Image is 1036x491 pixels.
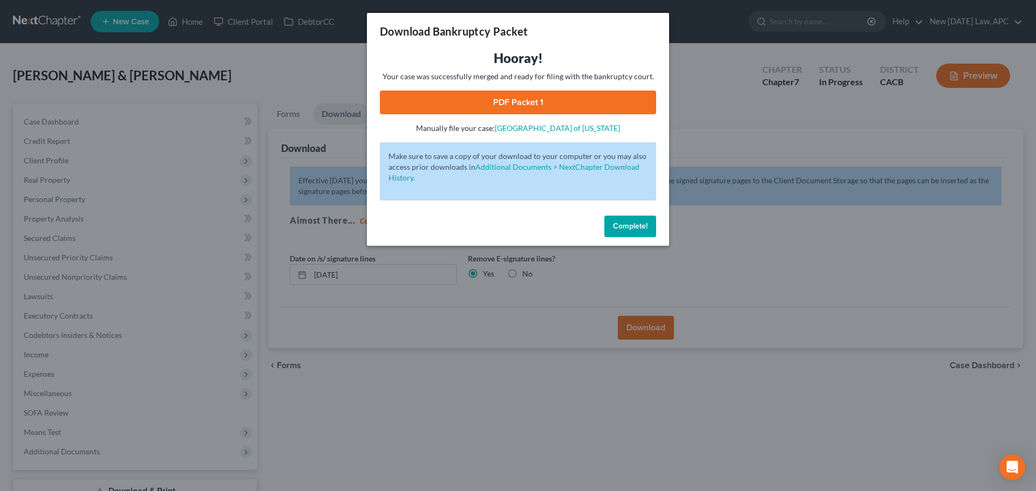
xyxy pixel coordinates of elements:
a: Additional Documents > NextChapter Download History. [388,162,639,182]
span: Complete! [613,222,647,231]
h3: Hooray! [380,50,656,67]
h3: Download Bankruptcy Packet [380,24,528,39]
a: [GEOGRAPHIC_DATA] of [US_STATE] [495,123,620,133]
p: Your case was successfully merged and ready for filing with the bankruptcy court. [380,71,656,82]
button: Complete! [604,216,656,237]
div: Open Intercom Messenger [999,454,1025,480]
p: Make sure to save a copy of your download to your computer or you may also access prior downloads in [388,151,647,183]
p: Manually file your case: [380,123,656,134]
a: PDF Packet 1 [380,91,656,114]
